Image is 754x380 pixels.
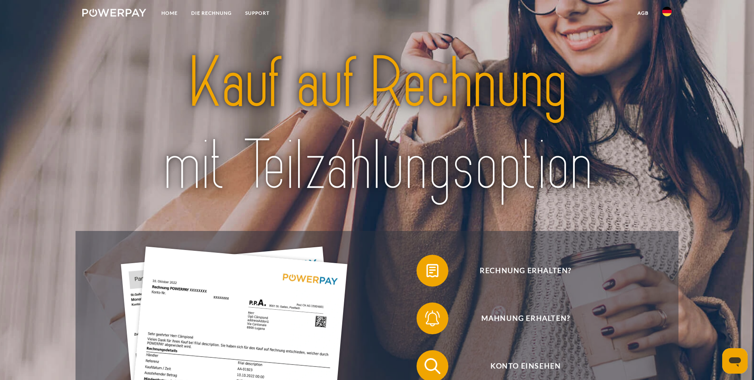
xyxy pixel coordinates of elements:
[238,6,276,20] a: SUPPORT
[155,6,184,20] a: Home
[111,38,643,211] img: title-powerpay_de.svg
[423,356,442,376] img: qb_search.svg
[417,255,623,287] button: Rechnung erhalten?
[184,6,238,20] a: DIE RECHNUNG
[423,308,442,328] img: qb_bell.svg
[417,302,623,334] button: Mahnung erhalten?
[82,9,146,17] img: logo-powerpay-white.svg
[662,7,672,16] img: de
[428,302,623,334] span: Mahnung erhalten?
[722,348,748,374] iframe: Schaltfläche zum Öffnen des Messaging-Fensters
[423,261,442,281] img: qb_bill.svg
[428,255,623,287] span: Rechnung erhalten?
[631,6,655,20] a: agb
